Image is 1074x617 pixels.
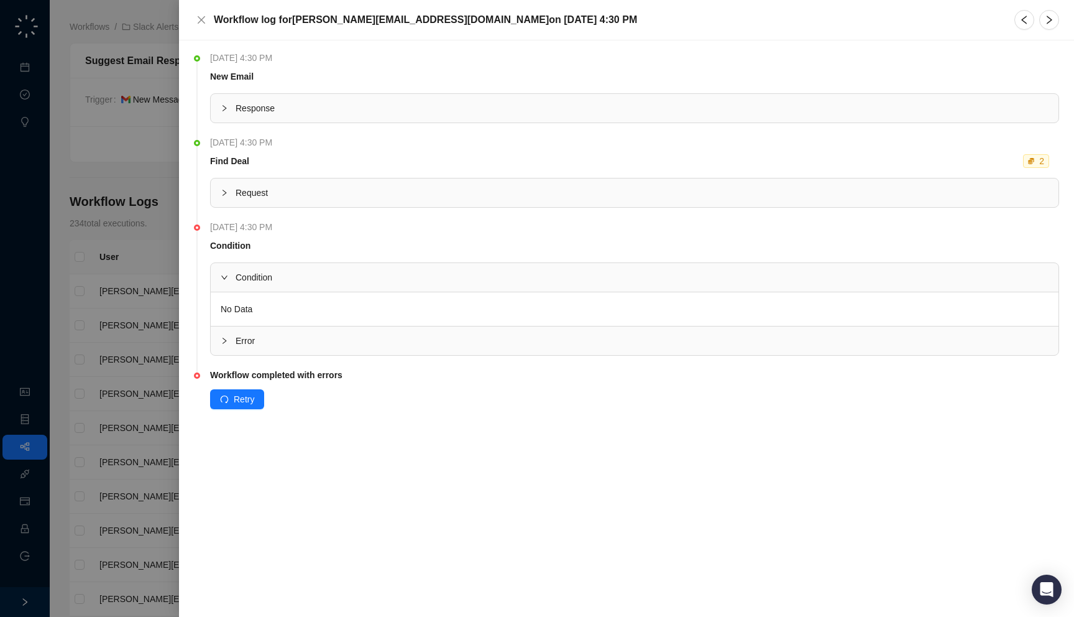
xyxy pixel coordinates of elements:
[221,274,228,281] span: expanded
[210,389,264,409] button: Retry
[234,392,254,406] span: Retry
[214,12,637,27] h5: Workflow log for [PERSON_NAME][EMAIL_ADDRESS][DOMAIN_NAME] on [DATE] 4:30 PM
[210,241,250,251] strong: Condition
[210,156,249,166] strong: Find Deal
[1032,575,1062,605] div: Open Intercom Messenger
[236,334,1049,348] span: Error
[236,101,1049,115] span: Response
[221,189,228,197] span: collapsed
[210,370,342,380] strong: Workflow completed with errors
[221,337,228,345] span: collapsed
[1044,15,1054,25] span: right
[1037,155,1047,167] div: 2
[220,395,229,404] span: redo
[210,136,278,149] span: [DATE] 4:30 PM
[210,220,278,234] span: [DATE] 4:30 PM
[210,51,278,65] span: [DATE] 4:30 PM
[194,12,209,27] button: Close
[196,15,206,25] span: close
[1019,15,1029,25] span: left
[211,292,1058,326] div: No Data
[210,72,254,81] strong: New Email
[236,272,272,282] span: Condition
[221,104,228,112] span: collapsed
[236,186,1049,200] span: Request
